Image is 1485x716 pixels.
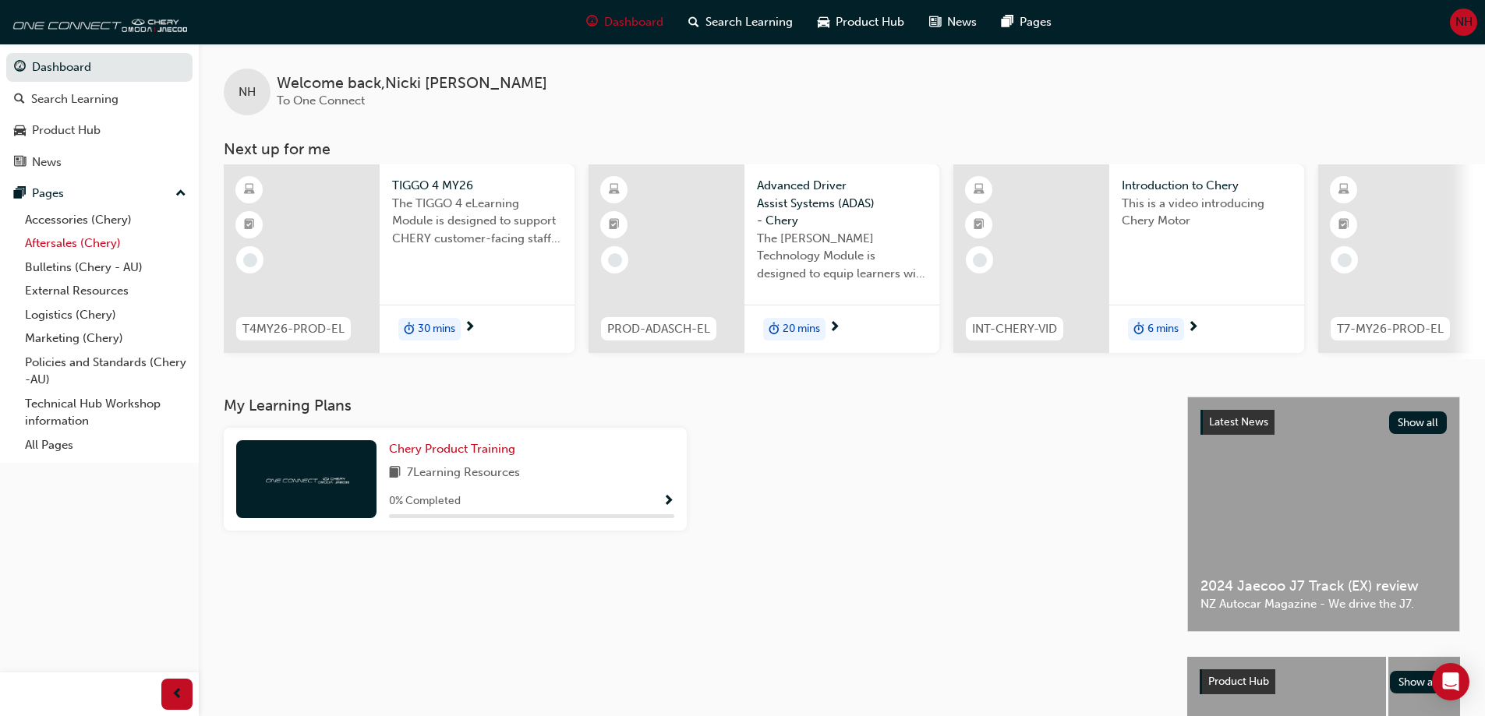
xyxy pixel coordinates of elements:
span: PROD-ADASCH-EL [607,320,710,338]
span: INT-CHERY-VID [972,320,1057,338]
a: External Resources [19,279,193,303]
a: search-iconSearch Learning [676,6,805,38]
button: Show all [1389,411,1448,434]
span: duration-icon [1133,319,1144,340]
span: learningRecordVerb_NONE-icon [243,253,257,267]
span: Product Hub [1208,675,1269,688]
span: booktick-icon [609,215,620,235]
span: booktick-icon [974,215,985,235]
a: Technical Hub Workshop information [19,392,193,433]
h3: My Learning Plans [224,397,1162,414]
span: The TIGGO 4 eLearning Module is designed to support CHERY customer-facing staff with the product ... [392,195,562,248]
span: search-icon [14,93,25,107]
a: guage-iconDashboard [574,6,676,38]
a: Policies and Standards (Chery -AU) [19,351,193,392]
a: Chery Product Training [389,440,522,458]
a: T4MY26-PROD-ELTIGGO 4 MY26The TIGGO 4 eLearning Module is designed to support CHERY customer-faci... [224,164,575,353]
span: This is a video introducing Chery Motor [1122,195,1292,230]
span: Show Progress [663,495,674,509]
a: Accessories (Chery) [19,208,193,232]
div: Product Hub [32,122,101,139]
div: Open Intercom Messenger [1432,663,1469,700]
span: Product Hub [836,13,904,31]
span: learningResourceType_ELEARNING-icon [974,180,985,200]
button: Show Progress [663,492,674,511]
span: The [PERSON_NAME] Technology Module is designed to equip learners with essential knowledge about ... [757,230,927,283]
span: Search Learning [705,13,793,31]
button: Pages [6,179,193,208]
span: learningResourceType_ELEARNING-icon [1338,180,1349,200]
span: Chery Product Training [389,442,515,456]
h3: Next up for me [199,140,1485,158]
a: INT-CHERY-VIDIntroduction to CheryThis is a video introducing Chery Motorduration-icon6 mins [953,164,1304,353]
span: TIGGO 4 MY26 [392,177,562,195]
img: oneconnect [263,471,349,486]
span: duration-icon [404,319,415,340]
span: duration-icon [769,319,780,340]
a: News [6,148,193,177]
a: news-iconNews [917,6,989,38]
button: DashboardSearch LearningProduct HubNews [6,50,193,179]
span: 0 % Completed [389,492,461,510]
button: Show all [1390,671,1448,693]
a: Marketing (Chery) [19,326,193,351]
span: News [947,13,977,31]
a: Latest NewsShow all [1200,410,1447,435]
span: NH [1455,13,1473,31]
span: learningResourceType_ELEARNING-icon [244,180,255,200]
a: Logistics (Chery) [19,303,193,327]
span: Pages [1020,13,1052,31]
a: Search Learning [6,85,193,114]
span: news-icon [14,156,26,170]
span: car-icon [14,124,26,138]
span: Dashboard [604,13,663,31]
span: NH [239,83,256,101]
span: 6 mins [1147,320,1179,338]
span: learningRecordVerb_NONE-icon [1338,253,1352,267]
span: Welcome back , Nicki [PERSON_NAME] [277,75,547,93]
span: T4MY26-PROD-EL [242,320,345,338]
div: Search Learning [31,90,118,108]
span: learningResourceType_ELEARNING-icon [609,180,620,200]
span: 30 mins [418,320,455,338]
a: pages-iconPages [989,6,1064,38]
span: 2024 Jaecoo J7 Track (EX) review [1200,577,1447,595]
span: search-icon [688,12,699,32]
span: T7-MY26-PROD-EL [1337,320,1444,338]
span: Advanced Driver Assist Systems (ADAS) - Chery [757,177,927,230]
a: Bulletins (Chery - AU) [19,256,193,280]
a: car-iconProduct Hub [805,6,917,38]
span: booktick-icon [244,215,255,235]
span: booktick-icon [1338,215,1349,235]
span: learningRecordVerb_NONE-icon [608,253,622,267]
a: Product HubShow all [1200,669,1448,694]
span: next-icon [829,321,840,335]
div: Pages [32,185,64,203]
span: news-icon [929,12,941,32]
span: Latest News [1209,415,1268,429]
a: PROD-ADASCH-ELAdvanced Driver Assist Systems (ADAS) - CheryThe [PERSON_NAME] Technology Module is... [589,164,939,353]
button: NH [1450,9,1477,36]
span: pages-icon [1002,12,1013,32]
a: Latest NewsShow all2024 Jaecoo J7 Track (EX) reviewNZ Autocar Magazine - We drive the J7. [1187,397,1460,632]
span: next-icon [1187,321,1199,335]
span: car-icon [818,12,829,32]
img: oneconnect [8,6,187,37]
a: All Pages [19,433,193,457]
span: prev-icon [171,685,183,704]
span: learningRecordVerb_NONE-icon [973,253,987,267]
span: book-icon [389,464,401,483]
span: guage-icon [586,12,598,32]
span: up-icon [175,184,186,204]
a: Dashboard [6,53,193,82]
span: pages-icon [14,187,26,201]
span: 7 Learning Resources [407,464,520,483]
a: Aftersales (Chery) [19,231,193,256]
span: next-icon [464,321,476,335]
a: Product Hub [6,116,193,145]
span: guage-icon [14,61,26,75]
span: Introduction to Chery [1122,177,1292,195]
span: 20 mins [783,320,820,338]
span: NZ Autocar Magazine - We drive the J7. [1200,595,1447,613]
